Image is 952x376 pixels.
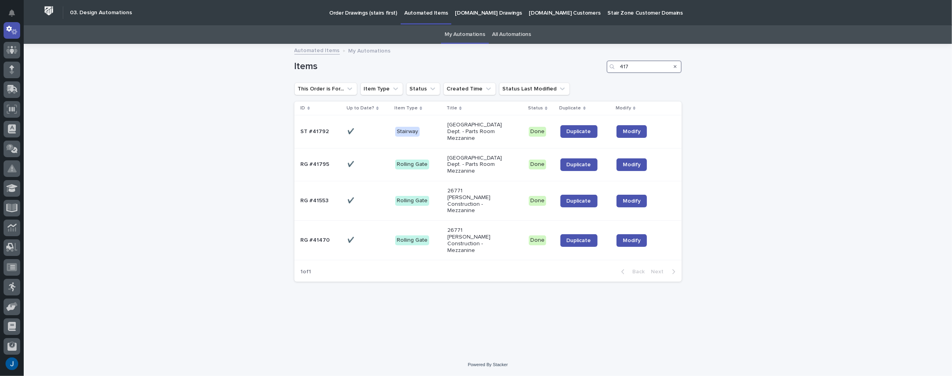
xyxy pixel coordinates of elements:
div: Stairway [395,127,420,137]
span: Duplicate [567,129,591,134]
p: 26771 [PERSON_NAME] Construction - Mezzanine [447,227,504,254]
p: My Automations [349,46,391,55]
span: Modify [623,162,641,167]
p: Modify [616,104,631,113]
a: Automated Items [294,45,340,55]
a: Duplicate [560,234,598,247]
div: Done [529,127,546,137]
span: Modify [623,198,641,204]
span: Modify [623,129,641,134]
div: Rolling Gate [395,160,429,169]
tr: RG #41795RG #41795 ✔️✔️ Rolling Gate[GEOGRAPHIC_DATA] Dept. - Parts Room MezzanineDoneDuplicateMo... [294,148,682,181]
div: Done [529,196,546,206]
p: 1 of 1 [294,262,318,282]
p: RG #41470 [301,235,332,244]
a: Duplicate [560,125,598,138]
p: Up to Date? [347,104,374,113]
span: Duplicate [567,162,591,167]
p: [GEOGRAPHIC_DATA] Dept. - Parts Room Mezzanine [447,155,504,175]
p: ✔️ [347,235,356,244]
a: Duplicate [560,158,598,171]
h1: Items [294,61,603,72]
tr: RG #41470RG #41470 ✔️✔️ Rolling Gate26771 [PERSON_NAME] Construction - MezzanineDoneDuplicateModify [294,221,682,260]
p: Title [447,104,457,113]
a: Modify [616,234,647,247]
tr: ST #41792ST #41792 ✔️✔️ Stairway[GEOGRAPHIC_DATA] Dept. - Parts Room MezzanineDoneDuplicateModify [294,115,682,148]
button: Created Time [443,83,496,95]
button: users-avatar [4,355,20,372]
a: My Automations [445,25,485,44]
p: ✔️ [347,160,356,168]
span: Duplicate [567,238,591,243]
div: Rolling Gate [395,235,429,245]
button: Status [406,83,440,95]
p: ✔️ [347,196,356,204]
p: Status [528,104,543,113]
tr: RG #41553RG #41553 ✔️✔️ Rolling Gate26771 [PERSON_NAME] Construction - MezzanineDoneDuplicateModify [294,181,682,220]
div: Rolling Gate [395,196,429,206]
a: Modify [616,158,647,171]
a: Modify [616,125,647,138]
button: Back [615,268,648,275]
a: Powered By Stacker [468,362,508,367]
button: Status Last Modified [499,83,570,95]
div: Done [529,235,546,245]
p: ID [301,104,305,113]
p: ST #41792 [301,127,331,135]
p: ✔️ [347,127,356,135]
button: This Order is For... [294,83,357,95]
div: Notifications [10,9,20,22]
span: Back [628,269,645,274]
h2: 03. Design Automations [70,9,132,16]
p: RG #41553 [301,196,330,204]
img: Workspace Logo [41,4,56,18]
span: Duplicate [567,198,591,204]
p: 26771 [PERSON_NAME] Construction - Mezzanine [447,188,504,214]
a: All Automations [492,25,531,44]
button: Item Type [360,83,403,95]
p: RG #41795 [301,160,331,168]
button: Next [648,268,682,275]
a: Duplicate [560,195,598,207]
div: Done [529,160,546,169]
p: [GEOGRAPHIC_DATA] Dept. - Parts Room Mezzanine [447,122,504,141]
span: Next [651,269,669,274]
p: Item Type [394,104,418,113]
input: Search [607,60,682,73]
a: Modify [616,195,647,207]
p: Duplicate [560,104,581,113]
button: Notifications [4,5,20,21]
span: Modify [623,238,641,243]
